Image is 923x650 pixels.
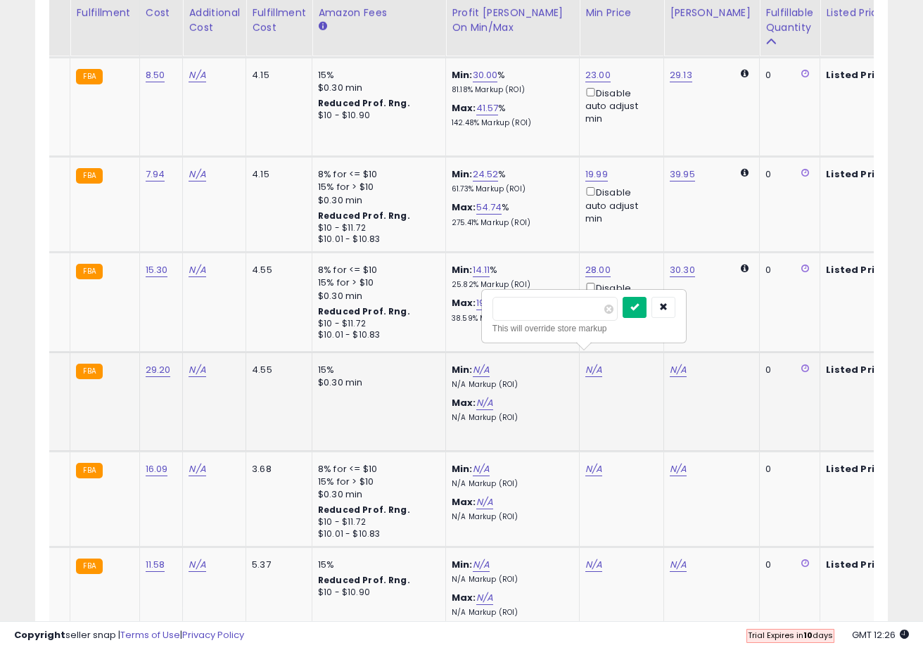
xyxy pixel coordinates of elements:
[452,263,473,276] b: Min:
[826,167,890,181] b: Listed Price:
[452,396,476,409] b: Max:
[318,504,410,516] b: Reduced Prof. Rng.
[318,20,326,33] small: Amazon Fees.
[585,280,653,321] div: Disable auto adjust min
[452,296,476,310] b: Max:
[670,462,687,476] a: N/A
[826,558,890,571] b: Listed Price:
[670,558,687,572] a: N/A
[318,181,435,193] div: 15% for > $10
[452,264,568,290] div: %
[473,363,490,377] a: N/A
[146,6,177,20] div: Cost
[473,462,490,476] a: N/A
[473,558,490,572] a: N/A
[852,628,909,642] span: 2025-09-10 12:26 GMT
[318,476,435,488] div: 15% for > $10
[318,364,435,376] div: 15%
[452,380,568,390] p: N/A Markup (ROI)
[765,6,814,35] div: Fulfillable Quantity
[765,264,809,276] div: 0
[146,363,171,377] a: 29.20
[14,628,65,642] strong: Copyright
[585,363,602,377] a: N/A
[492,321,675,336] div: This will override store markup
[585,6,658,20] div: Min Price
[146,462,168,476] a: 16.09
[452,118,568,128] p: 142.48% Markup (ROI)
[252,168,301,181] div: 4.15
[76,6,133,20] div: Fulfillment
[318,528,435,540] div: $10.01 - $10.83
[741,69,749,78] i: Calculated using Dynamic Max Price.
[476,200,502,215] a: 54.74
[189,558,205,572] a: N/A
[452,558,473,571] b: Min:
[585,68,611,82] a: 23.00
[76,463,102,478] small: FBA
[76,264,102,279] small: FBA
[120,628,180,642] a: Terms of Use
[452,512,568,522] p: N/A Markup (ROI)
[473,167,499,181] a: 24.52
[146,68,165,82] a: 8.50
[189,263,205,277] a: N/A
[452,280,568,290] p: 25.82% Markup (ROI)
[318,222,435,234] div: $10 - $11.72
[476,591,493,605] a: N/A
[452,591,476,604] b: Max:
[189,462,205,476] a: N/A
[452,413,568,423] p: N/A Markup (ROI)
[452,102,568,128] div: %
[252,463,301,476] div: 3.68
[452,101,476,115] b: Max:
[476,101,499,115] a: 41.57
[252,264,301,276] div: 4.55
[741,168,749,177] i: Calculated using Dynamic Max Price.
[189,68,205,82] a: N/A
[318,110,435,122] div: $10 - $10.90
[189,6,240,35] div: Additional Cost
[318,516,435,528] div: $10 - $11.72
[452,218,568,228] p: 275.41% Markup (ROI)
[826,462,890,476] b: Listed Price:
[318,276,435,289] div: 15% for > $10
[585,462,602,476] a: N/A
[318,82,435,94] div: $0.30 min
[318,305,410,317] b: Reduced Prof. Rng.
[318,488,435,501] div: $0.30 min
[252,364,301,376] div: 4.55
[585,184,653,225] div: Disable auto adjust min
[452,201,568,227] div: %
[452,200,476,214] b: Max:
[318,463,435,476] div: 8% for <= $10
[318,210,410,222] b: Reduced Prof. Rng.
[76,364,102,379] small: FBA
[452,479,568,489] p: N/A Markup (ROI)
[76,168,102,184] small: FBA
[670,363,687,377] a: N/A
[826,363,890,376] b: Listed Price:
[748,630,833,641] span: Trial Expires in days
[473,68,498,82] a: 30.00
[3,6,64,35] div: Date Created
[765,364,809,376] div: 0
[318,194,435,207] div: $0.30 min
[318,69,435,82] div: 15%
[318,168,435,181] div: 8% for <= $10
[670,167,695,181] a: 39.95
[182,628,244,642] a: Privacy Policy
[452,168,568,194] div: %
[803,630,813,641] b: 10
[452,69,568,95] div: %
[318,97,410,109] b: Reduced Prof. Rng.
[252,559,301,571] div: 5.37
[476,495,493,509] a: N/A
[146,263,168,277] a: 15.30
[585,558,602,572] a: N/A
[318,587,435,599] div: $10 - $10.90
[452,85,568,95] p: 81.18% Markup (ROI)
[189,167,205,181] a: N/A
[76,69,102,84] small: FBA
[452,297,568,323] div: %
